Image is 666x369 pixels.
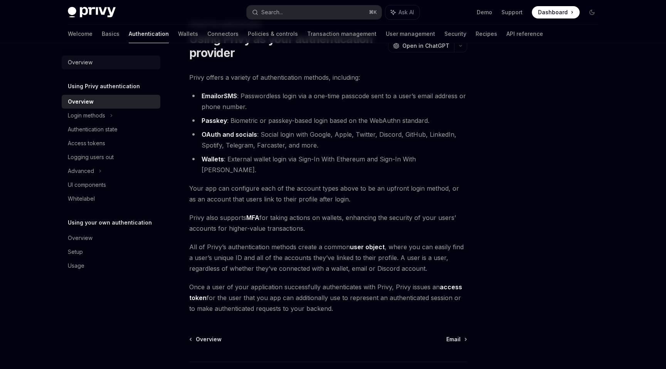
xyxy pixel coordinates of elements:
a: Welcome [68,25,92,43]
div: Usage [68,261,84,270]
a: Email [446,335,466,343]
a: Basics [102,25,119,43]
a: Usage [62,259,160,273]
span: Dashboard [538,8,568,16]
a: Whitelabel [62,192,160,206]
h1: Using Privy as your authentication provider [189,32,385,60]
strong: or [202,92,237,100]
a: Logging users out [62,150,160,164]
h5: Using your own authentication [68,218,152,227]
span: Once a user of your application successfully authenticates with Privy, Privy issues an for the us... [189,282,467,314]
a: Passkey [202,117,227,125]
li: : Passwordless login via a one-time passcode sent to a user’s email address or phone number. [189,91,467,112]
h5: Using Privy authentication [68,82,140,91]
div: UI components [68,180,106,190]
div: Logging users out [68,153,114,162]
a: MFA [246,214,259,222]
a: OAuth and socials [202,131,257,139]
a: Transaction management [307,25,377,43]
span: Ask AI [399,8,414,16]
li: : Social login with Google, Apple, Twitter, Discord, GitHub, LinkedIn, Spotify, Telegram, Farcast... [189,129,467,151]
div: Overview [68,58,92,67]
div: Whitelabel [68,194,95,203]
a: Email [202,92,217,100]
a: Authentication state [62,122,160,136]
span: Overview [196,335,222,343]
a: Wallets [202,155,224,163]
div: Setup [68,247,83,257]
a: Security [444,25,466,43]
a: Overview [190,335,222,343]
span: Privy offers a variety of authentication methods, including: [189,72,467,83]
a: Policies & controls [248,25,298,43]
a: Demo [477,8,492,16]
a: Connectors [207,25,239,43]
button: Toggle dark mode [586,6,598,18]
button: Ask AI [385,5,419,19]
a: Setup [62,245,160,259]
a: Dashboard [532,6,580,18]
a: API reference [506,25,543,43]
button: Open in ChatGPT [388,39,454,52]
img: dark logo [68,7,116,18]
a: Wallets [178,25,198,43]
a: Overview [62,55,160,69]
span: Email [446,335,461,343]
span: Your app can configure each of the account types above to be an upfront login method, or as an ac... [189,183,467,205]
a: UI components [62,178,160,192]
span: Privy also supports for taking actions on wallets, enhancing the security of your users’ accounts... [189,212,467,234]
li: : Biometric or passkey-based login based on the WebAuthn standard. [189,115,467,126]
div: Overview [68,97,94,106]
button: Search...⌘K [247,5,382,19]
a: User management [386,25,435,43]
div: Authentication state [68,125,118,134]
a: Overview [62,231,160,245]
a: Overview [62,95,160,109]
span: Open in ChatGPT [402,42,449,50]
a: user object [350,243,385,251]
div: Overview [68,233,92,243]
a: Access tokens [62,136,160,150]
div: Login methods [68,111,105,120]
a: Authentication [129,25,169,43]
a: SMS [224,92,237,100]
div: Search... [261,8,283,17]
a: Recipes [476,25,497,43]
a: Support [501,8,523,16]
span: All of Privy’s authentication methods create a common , where you can easily find a user’s unique... [189,242,467,274]
div: Advanced [68,166,94,176]
li: : External wallet login via Sign-In With Ethereum and Sign-In With [PERSON_NAME]. [189,154,467,175]
span: ⌘ K [369,9,377,15]
div: Access tokens [68,139,105,148]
